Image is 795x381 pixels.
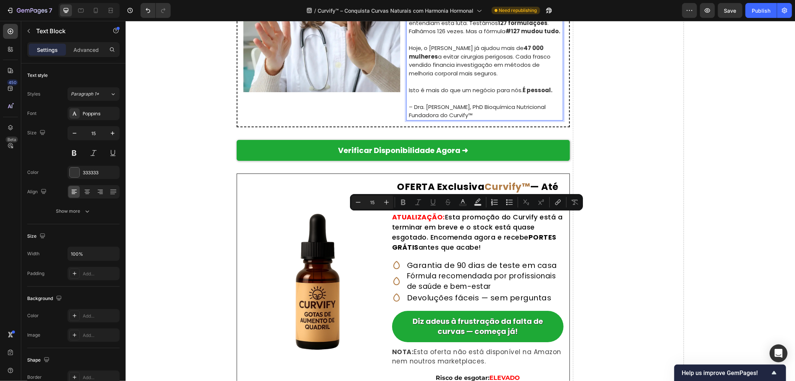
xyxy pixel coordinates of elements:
[318,7,474,15] span: Curvify™ – Conquista Curvas Naturais com Harmonia Hormonal
[27,355,51,365] div: Shape
[359,159,404,172] strong: Curvify™
[27,332,40,338] div: Image
[27,294,63,304] div: Background
[364,353,394,360] strong: ELEVADO
[49,6,52,15] p: 7
[283,23,437,57] p: Hoje, o [PERSON_NAME] já ajudou mais de a evitar cirurgias perigosas. Cada frasco vendido financi...
[27,231,47,241] div: Size
[27,128,47,138] div: Size
[27,91,40,97] div: Styles
[27,72,48,79] div: Text style
[27,187,48,197] div: Align
[83,110,118,117] div: Poppins
[111,119,444,140] a: Verificar Disponibilidade Agora ➜
[83,332,118,339] div: Add...
[27,374,42,381] div: Border
[266,191,319,201] strong: ATUALIZAÇÃO:
[71,91,99,97] span: Paragraph 1*
[266,212,431,231] strong: PORTES GRÁTIS
[266,290,438,321] a: Diz adeus à frustração da falta de curvas — começa já!
[266,327,288,335] strong: NOTA:
[745,3,777,18] button: Publish
[310,353,364,360] strong: Risco de esgotar:
[27,250,40,257] div: Width
[350,194,583,210] div: Editor contextual toolbar
[752,7,770,15] div: Publish
[266,191,438,231] h2: Esta promoção do Curvify está a terminar em breve e o stock está quase esgotado. Encomenda agora ...
[287,295,417,316] strong: Diz adeus à frustração da falta de curvas — começa já!
[7,79,18,85] div: 450
[73,46,99,54] p: Advanced
[281,250,438,271] h2: Fórmula recomendada por profissionais de saúde e bem-estar
[266,327,438,346] h2: Esta oferta não está disponível na Amazon nem noutros marketplaces.
[117,186,266,335] img: gempages_578032762192134844-f6222b04-1d7f-42f2-a965-5d4444423a4a.webp
[83,271,118,277] div: Add...
[213,124,343,135] strong: Verificar Disponibilidade Agora ➜
[126,21,795,381] iframe: Design area
[281,271,426,282] h2: Devoluções fáceis — sem perguntas
[283,82,437,99] p: – Dra. [PERSON_NAME], PhD Bioquímica Nutricional Fundadora do Curvify™
[724,7,736,14] span: Save
[283,65,437,74] p: Isto é mais do que um negócio para nós.
[37,46,58,54] p: Settings
[283,23,418,40] strong: 47 000 mulheres
[271,159,359,172] strong: OFERTA Exclusiva
[27,169,39,176] div: Color
[6,137,18,143] div: Beta
[83,374,118,381] div: Add...
[682,368,779,377] button: Show survey - Help us improve GemPages!
[83,313,118,319] div: Add...
[68,247,119,260] input: Auto
[499,7,537,14] span: Need republishing
[67,87,120,101] button: Paragraph 1*
[718,3,742,18] button: Save
[27,270,44,277] div: Padding
[27,204,120,218] button: Show more
[56,207,91,215] div: Show more
[83,169,118,176] div: 333333
[281,239,432,250] h2: Garantia de 90 dias de teste em casa
[141,3,171,18] div: Undo/Redo
[397,65,427,73] strong: É pessoal.
[27,312,39,319] div: Color
[36,26,100,35] p: Text Block
[3,3,56,18] button: 7
[770,344,788,362] div: Open Intercom Messenger
[27,110,37,117] div: Font
[682,369,770,377] span: Help us improve GemPages!
[315,7,316,15] span: /
[380,6,435,14] strong: #127 mudou tudo.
